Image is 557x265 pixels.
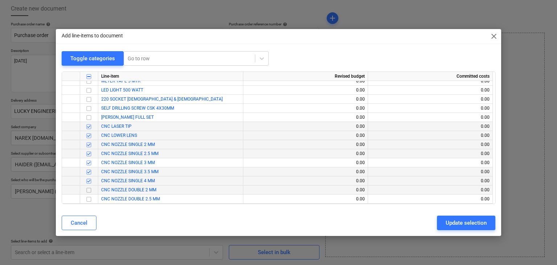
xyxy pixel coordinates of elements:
[101,187,156,192] a: CNC NOZZLE DOUBLE 2 MM
[246,86,365,95] div: 0.00
[101,151,158,156] a: CNC NOZZLE SINGLE 2.5 MM
[446,218,487,228] div: Update selection
[246,104,365,113] div: 0.00
[246,140,365,149] div: 0.00
[371,149,490,158] div: 0.00
[490,32,498,41] span: close
[246,77,365,86] div: 0.00
[101,133,137,138] a: CNC LOWER LENS
[101,106,174,111] a: SELF DRILLING SCREW CSK 4X30MM
[371,86,490,95] div: 0.00
[62,216,96,230] button: Cancel
[62,32,123,40] p: Add line-items to document
[371,158,490,167] div: 0.00
[246,131,365,140] div: 0.00
[246,122,365,131] div: 0.00
[101,87,143,93] a: LED LIGHT 500 WATT
[101,178,155,183] a: CNC NOZZLE SINGLE 4 MM
[246,158,365,167] div: 0.00
[101,169,158,174] a: CNC NOZZLE SINGLE 3.5 MM
[101,97,223,102] span: 220 SOCKET MALE & FEMALE
[98,72,243,81] div: Line-item
[101,115,154,120] a: [PERSON_NAME] FULL SET
[368,72,493,81] div: Committed costs
[101,115,154,120] span: VICTOR TORCH FULL SET
[371,140,490,149] div: 0.00
[371,95,490,104] div: 0.00
[371,195,490,204] div: 0.00
[70,54,115,63] div: Toggle categories
[371,104,490,113] div: 0.00
[371,122,490,131] div: 0.00
[62,51,124,66] button: Toggle categories
[101,124,132,129] a: CNC LASER TIP
[101,196,160,201] a: CNC NOZZLE DOUBLE 2.5 MM
[246,95,365,104] div: 0.00
[371,176,490,185] div: 0.00
[246,176,365,185] div: 0.00
[243,72,368,81] div: Revised budget
[521,230,557,265] iframe: Chat Widget
[71,218,87,228] div: Cancel
[371,167,490,176] div: 0.00
[371,185,490,195] div: 0.00
[246,185,365,195] div: 0.00
[371,77,490,86] div: 0.00
[437,216,495,230] button: Update selection
[371,113,490,122] div: 0.00
[246,167,365,176] div: 0.00
[101,160,155,165] a: CNC NOZZLE SINGLE 3 MM
[101,97,223,102] a: 220 SOCKET [DEMOGRAPHIC_DATA] & [DEMOGRAPHIC_DATA]
[101,78,140,83] a: METER TAPE 5 MTR
[101,142,155,147] a: CNC NOZZLE SINGLE 2 MM
[371,131,490,140] div: 0.00
[246,113,365,122] div: 0.00
[246,149,365,158] div: 0.00
[246,195,365,204] div: 0.00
